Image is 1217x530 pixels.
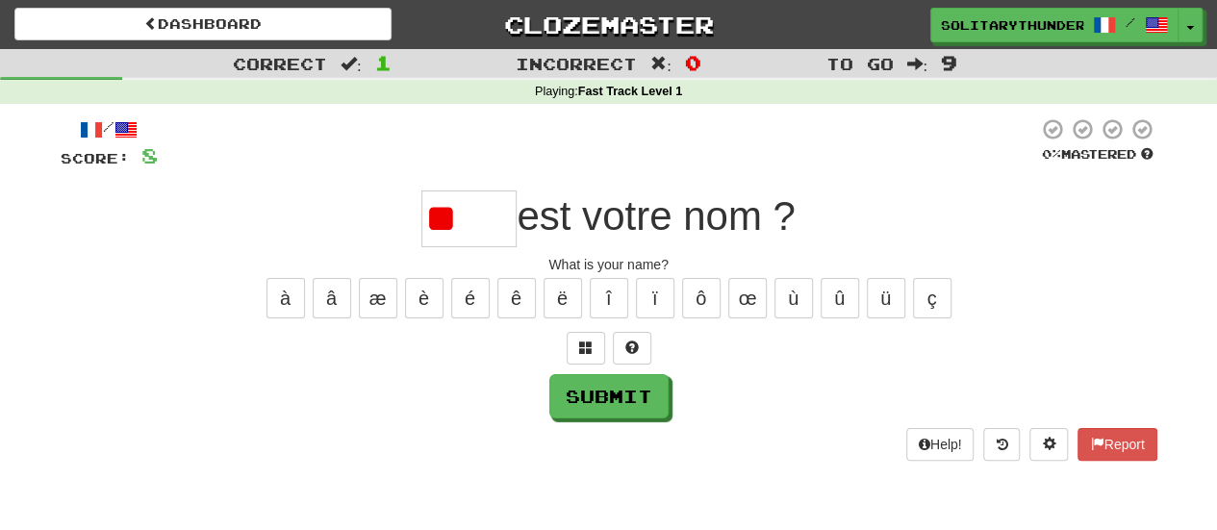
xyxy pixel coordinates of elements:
[61,117,158,141] div: /
[728,278,767,318] button: œ
[930,8,1179,42] a: SolitaryThunder7393 /
[636,278,674,318] button: ï
[590,278,628,318] button: î
[1078,428,1156,461] button: Report
[313,278,351,318] button: â
[549,374,669,418] button: Submit
[913,278,951,318] button: ç
[359,278,397,318] button: æ
[941,16,1083,34] span: SolitaryThunder7393
[578,85,683,98] strong: Fast Track Level 1
[682,278,721,318] button: ô
[233,54,327,73] span: Correct
[497,278,536,318] button: ê
[341,56,362,72] span: :
[821,278,859,318] button: û
[906,56,927,72] span: :
[141,143,158,167] span: 8
[685,51,701,74] span: 0
[61,255,1157,274] div: What is your name?
[451,278,490,318] button: é
[266,278,305,318] button: à
[405,278,444,318] button: è
[517,193,795,239] span: est votre nom ?
[61,150,130,166] span: Score:
[516,54,637,73] span: Incorrect
[867,278,905,318] button: ü
[14,8,392,40] a: Dashboard
[1038,146,1157,164] div: Mastered
[983,428,1020,461] button: Round history (alt+y)
[613,332,651,365] button: Single letter hint - you only get 1 per sentence and score half the points! alt+h
[1042,146,1061,162] span: 0 %
[906,428,975,461] button: Help!
[650,56,672,72] span: :
[1126,15,1135,29] span: /
[825,54,893,73] span: To go
[941,51,957,74] span: 9
[420,8,798,41] a: Clozemaster
[544,278,582,318] button: ë
[567,332,605,365] button: Switch sentence to multiple choice alt+p
[375,51,392,74] span: 1
[774,278,813,318] button: ù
